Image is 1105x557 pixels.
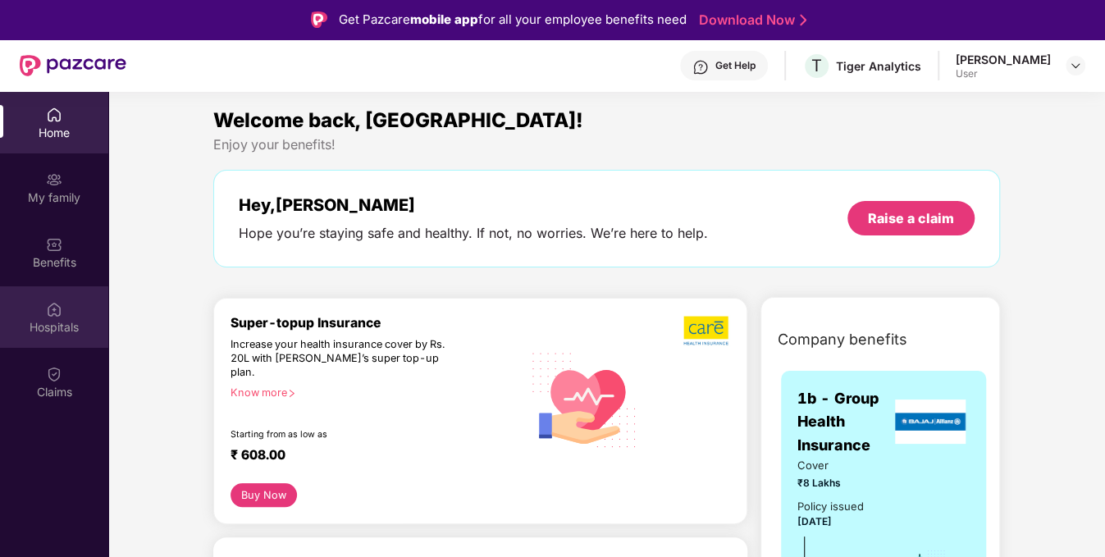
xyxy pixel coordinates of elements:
[797,457,871,474] span: Cover
[956,67,1051,80] div: User
[956,52,1051,67] div: [PERSON_NAME]
[797,515,832,527] span: [DATE]
[800,11,806,29] img: Stroke
[231,429,452,441] div: Starting from as low as
[287,389,296,398] span: right
[410,11,478,27] strong: mobile app
[46,107,62,123] img: svg+xml;base64,PHN2ZyBpZD0iSG9tZSIgeG1sbnM9Imh0dHA6Ly93d3cudzMub3JnLzIwMDAvc3ZnIiB3aWR0aD0iMjAiIG...
[239,195,708,215] div: Hey, [PERSON_NAME]
[339,10,687,30] div: Get Pazcare for all your employee benefits need
[715,59,756,72] div: Get Help
[46,366,62,382] img: svg+xml;base64,PHN2ZyBpZD0iQ2xhaW0iIHhtbG5zPSJodHRwOi8vd3d3LnczLm9yZy8yMDAwL3N2ZyIgd2lkdGg9IjIwIi...
[231,483,296,507] button: Buy Now
[20,55,126,76] img: New Pazcare Logo
[239,225,708,242] div: Hope you’re staying safe and healthy. If not, no worries. We’re here to help.
[311,11,327,28] img: Logo
[522,336,646,463] img: svg+xml;base64,PHN2ZyB4bWxucz0iaHR0cDovL3d3dy53My5vcmcvMjAwMC9zdmciIHhtbG5zOnhsaW5rPSJodHRwOi8vd3...
[46,171,62,188] img: svg+xml;base64,PHN2ZyB3aWR0aD0iMjAiIGhlaWdodD0iMjAiIHZpZXdCb3g9IjAgMCAyMCAyMCIgZmlsbD0ibm9uZSIgeG...
[778,328,907,351] span: Company benefits
[797,387,891,457] span: 1b - Group Health Insurance
[699,11,801,29] a: Download Now
[895,399,966,444] img: insurerLogo
[231,386,512,398] div: Know more
[683,315,730,346] img: b5dec4f62d2307b9de63beb79f102df3.png
[692,59,709,75] img: svg+xml;base64,PHN2ZyBpZD0iSGVscC0zMngzMiIgeG1sbnM9Imh0dHA6Ly93d3cudzMub3JnLzIwMDAvc3ZnIiB3aWR0aD...
[231,338,451,380] div: Increase your health insurance cover by Rs. 20L with [PERSON_NAME]’s super top-up plan.
[1069,59,1082,72] img: svg+xml;base64,PHN2ZyBpZD0iRHJvcGRvd24tMzJ4MzIiIHhtbG5zPSJodHRwOi8vd3d3LnczLm9yZy8yMDAwL3N2ZyIgd2...
[46,301,62,317] img: svg+xml;base64,PHN2ZyBpZD0iSG9zcGl0YWxzIiB4bWxucz0iaHR0cDovL3d3dy53My5vcmcvMjAwMC9zdmciIHdpZHRoPS...
[811,56,822,75] span: T
[213,108,583,132] span: Welcome back, [GEOGRAPHIC_DATA]!
[797,498,864,515] div: Policy issued
[868,209,954,227] div: Raise a claim
[231,315,522,331] div: Super-topup Insurance
[213,136,1000,153] div: Enjoy your benefits!
[836,58,921,74] div: Tiger Analytics
[46,236,62,253] img: svg+xml;base64,PHN2ZyBpZD0iQmVuZWZpdHMiIHhtbG5zPSJodHRwOi8vd3d3LnczLm9yZy8yMDAwL3N2ZyIgd2lkdGg9Ij...
[231,447,505,467] div: ₹ 608.00
[797,476,871,491] span: ₹8 Lakhs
